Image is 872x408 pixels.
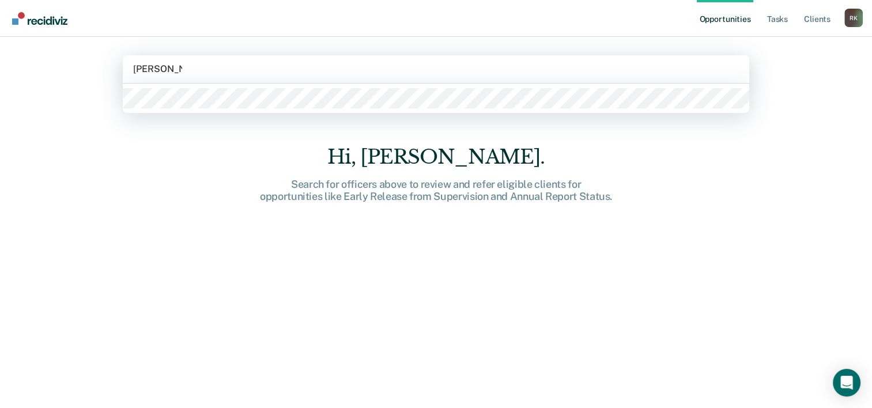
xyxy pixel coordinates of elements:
div: Search for officers above to review and refer eligible clients for opportunities like Early Relea... [252,178,621,203]
div: Open Intercom Messenger [833,369,860,396]
img: Recidiviz [12,12,67,25]
button: Profile dropdown button [844,9,863,27]
div: Hi, [PERSON_NAME]. [252,145,621,169]
div: R K [844,9,863,27]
